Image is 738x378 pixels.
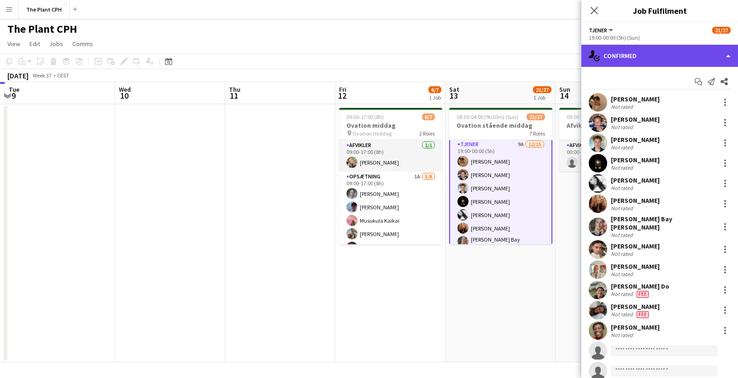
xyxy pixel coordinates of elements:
[611,115,660,124] div: [PERSON_NAME]
[449,121,552,130] h3: Ovation stående middag
[339,121,442,130] h3: Ovation middag
[419,130,435,137] span: 2 Roles
[57,72,69,79] div: CEST
[527,113,545,120] span: 21/27
[611,323,660,331] div: [PERSON_NAME]
[611,282,669,290] div: [PERSON_NAME] Do
[712,27,731,34] span: 21/27
[339,108,442,244] app-job-card: 09:00-17:00 (8h)6/7Ovation middag Ovation middag2 RolesAfvikler1/109:00-17:00 (8h)[PERSON_NAME]Op...
[7,71,29,80] div: [DATE]
[529,130,545,137] span: 7 Roles
[611,136,660,144] div: [PERSON_NAME]
[19,0,70,18] button: The Plant CPH
[637,291,649,298] span: Fee
[611,262,660,271] div: [PERSON_NAME]
[533,94,551,101] div: 1 Job
[228,90,240,101] span: 11
[339,85,346,94] span: Fri
[7,22,77,36] h1: The Plant CPH
[339,171,442,270] app-card-role: Opsætning1A5/609:00-17:00 (8h)[PERSON_NAME][PERSON_NAME]Musukula Kaikai[PERSON_NAME][PERSON_NAME]
[46,38,67,50] a: Jobs
[30,72,53,79] span: Week 37
[611,164,635,171] div: Not rated
[428,86,441,93] span: 6/7
[339,140,442,171] app-card-role: Afvikler1/109:00-17:00 (8h)[PERSON_NAME]
[611,231,635,238] div: Not rated
[635,290,650,298] div: Crew has different fees then in role
[533,86,551,93] span: 21/27
[4,38,24,50] a: View
[7,40,20,48] span: View
[559,108,662,171] app-job-card: 00:00-04:00 (4h)0/1Afvikler efter midnat1 RoleAfvikler0/100:00-04:00 (4h)
[611,250,635,257] div: Not rated
[611,103,635,110] div: Not rated
[611,156,660,164] div: [PERSON_NAME]
[457,113,518,120] span: 18:30-04:00 (9h30m) (Sun)
[589,34,731,41] div: 19:00-00:00 (5h) (Sun)
[117,90,131,101] span: 10
[611,215,716,231] div: [PERSON_NAME] Bay [PERSON_NAME]
[581,45,738,67] div: Confirmed
[26,38,44,50] a: Edit
[119,85,131,94] span: Wed
[611,290,635,298] div: Not rated
[49,40,63,48] span: Jobs
[352,130,392,137] span: Ovation middag
[338,90,346,101] span: 12
[611,176,660,184] div: [PERSON_NAME]
[449,108,552,244] app-job-card: 18:30-04:00 (9h30m) (Sun)21/27Ovation stående middag7 RolesAfvikler0/118:30-00:00 (5h30m) Tjener9...
[611,205,635,212] div: Not rated
[9,85,19,94] span: Tue
[611,311,635,318] div: Not rated
[559,121,662,130] h3: Afvikler efter midnat
[611,95,660,103] div: [PERSON_NAME]
[611,144,635,151] div: Not rated
[422,113,435,120] span: 6/7
[69,38,97,50] a: Comms
[611,242,660,250] div: [PERSON_NAME]
[29,40,40,48] span: Edit
[581,5,738,17] h3: Job Fulfilment
[559,85,570,94] span: Sun
[559,140,662,171] app-card-role: Afvikler0/100:00-04:00 (4h)
[637,311,649,318] span: Fee
[611,184,635,191] div: Not rated
[635,311,650,318] div: Crew has different fees then in role
[611,271,635,278] div: Not rated
[429,94,441,101] div: 1 Job
[589,27,615,34] button: Tjener
[558,90,570,101] span: 14
[229,85,240,94] span: Thu
[611,331,635,338] div: Not rated
[448,90,459,101] span: 13
[611,302,660,311] div: [PERSON_NAME]
[611,124,635,130] div: Not rated
[346,113,384,120] span: 09:00-17:00 (8h)
[7,90,19,101] span: 9
[72,40,93,48] span: Comms
[567,113,604,120] span: 00:00-04:00 (4h)
[611,196,660,205] div: [PERSON_NAME]
[449,85,459,94] span: Sat
[589,27,607,34] span: Tjener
